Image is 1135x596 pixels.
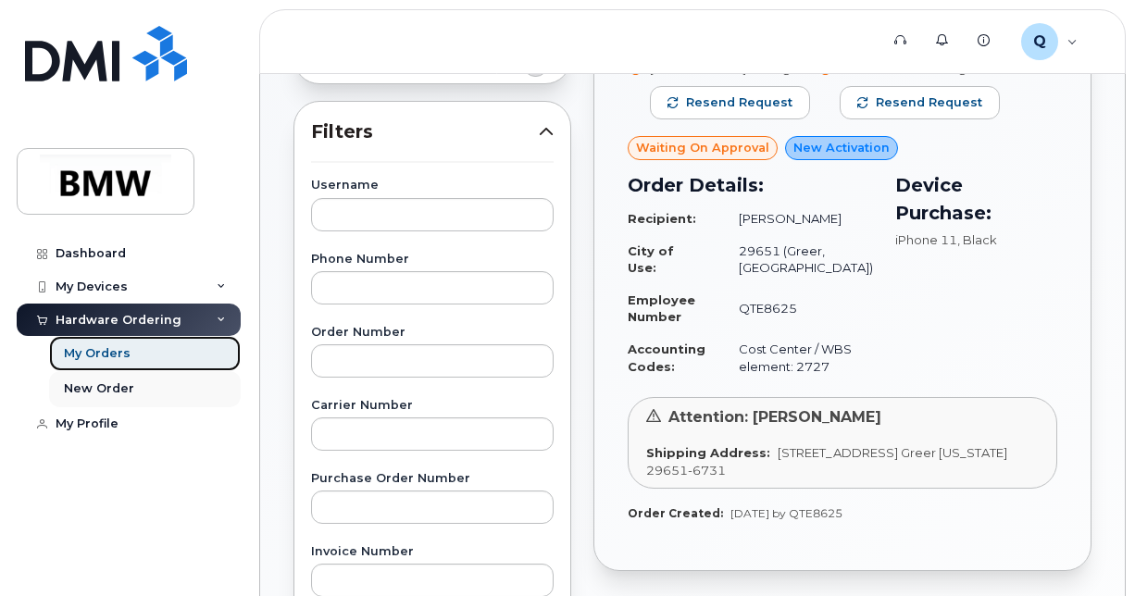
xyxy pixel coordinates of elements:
div: QTE8625 [1008,23,1091,60]
td: Cost Center / WBS element: 2727 [722,333,873,382]
h3: Order Details: [628,171,873,199]
label: Invoice Number [311,546,554,558]
label: Order Number [311,327,554,339]
strong: Order Created: [628,506,723,520]
span: New Activation [793,139,890,156]
strong: Recipient: [628,211,696,226]
strong: City of Use: [628,243,674,276]
iframe: Messenger Launcher [1054,515,1121,582]
span: Q [1033,31,1046,53]
span: [STREET_ADDRESS] Greer [US_STATE] 29651-6731 [646,445,1007,478]
td: [PERSON_NAME] [722,203,873,235]
td: 29651 (Greer, [GEOGRAPHIC_DATA]) [722,235,873,284]
span: Resend request [876,94,982,111]
label: Username [311,180,554,192]
span: Attention: [PERSON_NAME] [668,408,881,426]
h3: Device Purchase: [895,171,1057,228]
td: QTE8625 [722,284,873,333]
span: Waiting On Approval [636,139,769,156]
button: Resend request [650,86,810,119]
strong: Accounting Codes: [628,341,705,374]
label: Carrier Number [311,400,554,412]
strong: Shipping Address: [646,445,770,460]
label: Phone Number [311,254,554,266]
span: Resend request [686,94,792,111]
span: Filters [311,118,539,145]
span: iPhone 11 [895,232,957,247]
button: Resend request [840,86,1000,119]
span: [DATE] by QTE8625 [730,506,842,520]
strong: Employee Number [628,292,695,325]
span: , Black [957,232,997,247]
label: Purchase Order Number [311,473,554,485]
